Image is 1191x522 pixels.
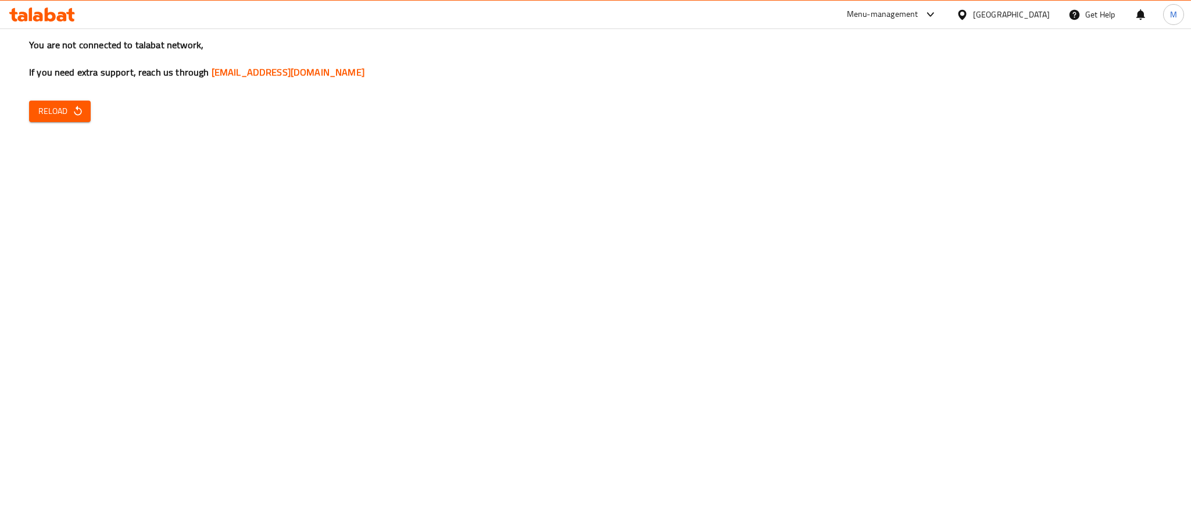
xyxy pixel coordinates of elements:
button: Reload [29,101,91,122]
div: Menu-management [847,8,918,22]
span: Reload [38,104,81,119]
div: [GEOGRAPHIC_DATA] [973,8,1050,21]
h3: You are not connected to talabat network, If you need extra support, reach us through [29,38,1162,79]
a: [EMAIL_ADDRESS][DOMAIN_NAME] [212,63,364,81]
span: M [1170,8,1177,21]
